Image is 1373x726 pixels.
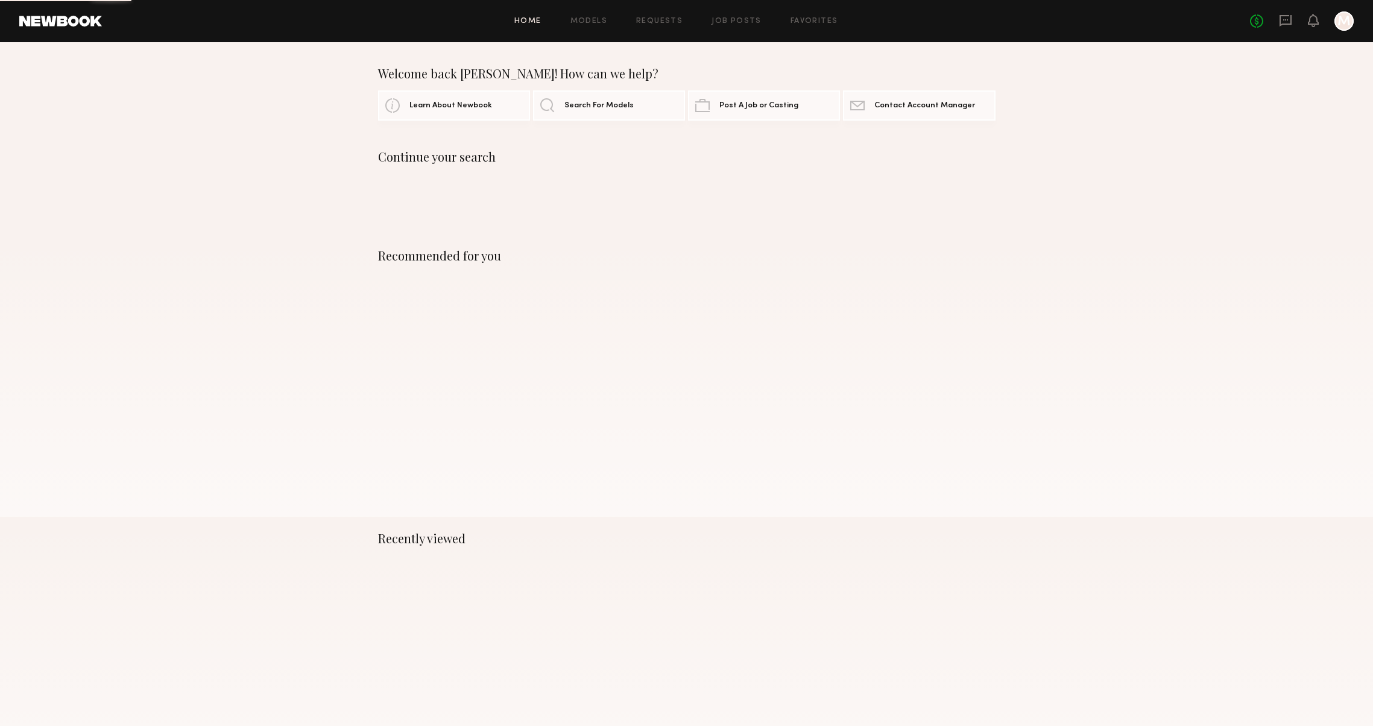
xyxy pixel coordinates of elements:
a: Contact Account Manager [843,90,995,121]
a: Learn About Newbook [378,90,530,121]
a: Post A Job or Casting [688,90,840,121]
span: Search For Models [564,102,634,110]
span: Contact Account Manager [874,102,975,110]
span: Learn About Newbook [409,102,492,110]
a: Requests [636,17,683,25]
div: Recently viewed [378,531,996,546]
a: Models [570,17,607,25]
span: Post A Job or Casting [719,102,798,110]
a: Job Posts [712,17,762,25]
a: Search For Models [533,90,685,121]
a: Favorites [791,17,838,25]
a: M [1334,11,1354,31]
div: Recommended for you [378,248,996,263]
div: Welcome back [PERSON_NAME]! How can we help? [378,66,996,81]
div: Continue your search [378,150,996,164]
a: Home [514,17,541,25]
